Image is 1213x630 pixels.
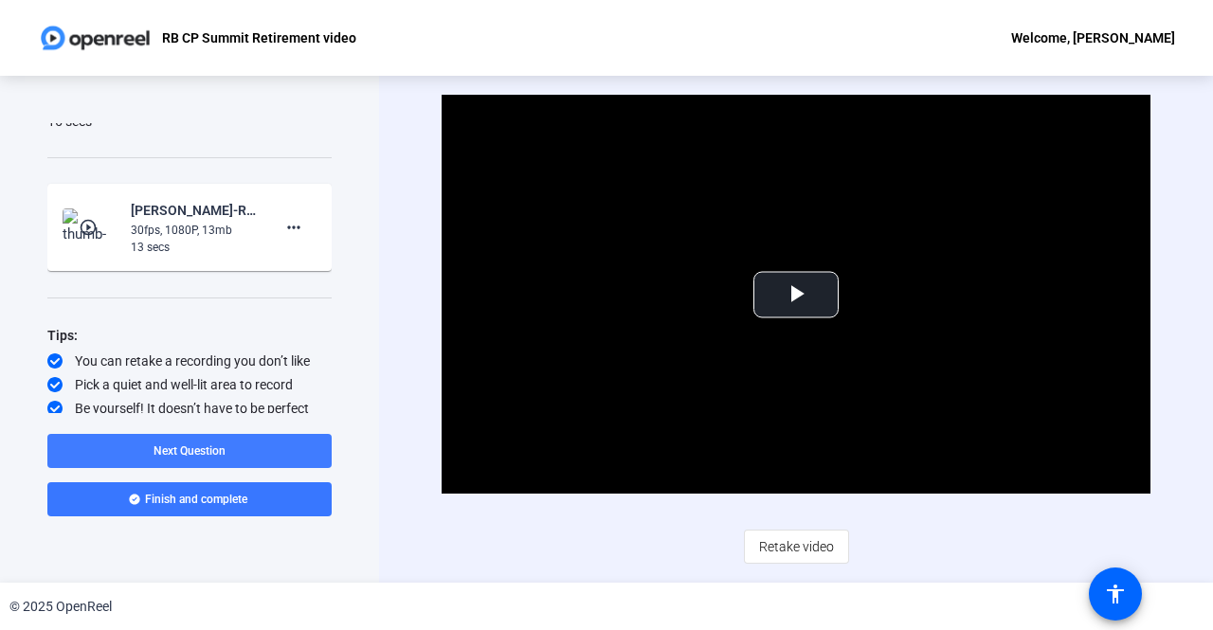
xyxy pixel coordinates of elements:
div: Tips: [47,324,332,347]
div: 30fps, 1080P, 13mb [131,222,258,239]
mat-icon: accessibility [1104,583,1127,605]
button: Next Question [47,434,332,468]
div: Video Player [442,95,1150,494]
p: RB CP Summit Retirement video [162,27,356,49]
div: 13 secs [131,239,258,256]
mat-icon: more_horiz [282,216,305,239]
span: Finish and complete [145,492,247,507]
mat-icon: play_circle_outline [79,218,101,237]
div: Welcome, [PERSON_NAME] [1011,27,1175,49]
img: OpenReel logo [38,19,153,57]
img: thumb-nail [63,208,118,246]
span: Next Question [154,444,226,458]
div: [PERSON_NAME]-RB CP Summit Retirement video-RB CP Summit Retirement video-1756332125338-webcam [131,199,258,222]
button: Finish and complete [47,482,332,516]
div: Pick a quiet and well-lit area to record [47,375,332,394]
div: Be yourself! It doesn’t have to be perfect [47,399,332,418]
button: Play Video [753,271,839,317]
div: You can retake a recording you don’t like [47,351,332,370]
div: © 2025 OpenReel [9,597,112,617]
button: Retake video [744,530,849,564]
span: Retake video [759,529,834,565]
